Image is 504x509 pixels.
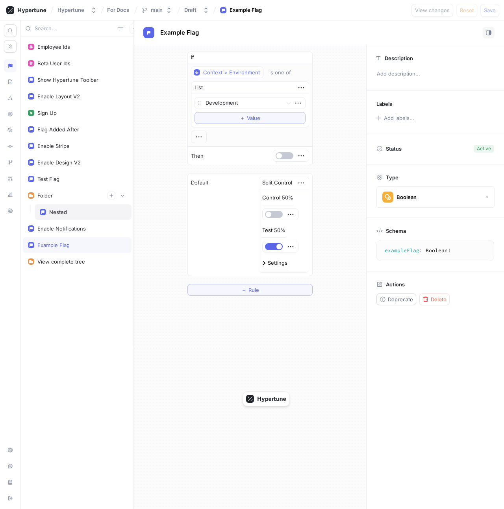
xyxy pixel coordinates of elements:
div: Setup [4,443,17,457]
div: Example Flag [37,242,70,248]
span: Save [484,8,496,13]
p: Default [191,179,208,187]
span: ＋ [240,116,245,120]
button: main [138,4,175,17]
span: Reset [460,8,474,13]
div: Splits [4,91,17,105]
div: Enable Layout V2 [37,93,80,100]
p: Description [385,55,413,61]
div: View complete tree [37,258,85,265]
div: Enable Stripe [37,143,70,149]
div: 50% [282,195,293,200]
div: Settings [268,260,287,266]
div: Flag Added After [37,126,79,133]
span: For Docs [107,7,129,13]
p: Type [386,174,398,181]
span: Value [247,116,260,120]
div: List [195,84,203,92]
div: Beta User Ids [37,60,70,66]
button: Save [480,4,499,17]
p: Test [262,227,272,234]
div: Settings [4,204,17,218]
div: Preview [4,107,17,121]
span: ＋ [241,288,246,292]
div: Sign Up [37,110,57,116]
div: 50% [274,228,285,233]
div: Logic [4,59,17,72]
div: Employee Ids [37,44,70,50]
div: Sign out [4,492,17,505]
div: Branches [4,156,17,169]
button: Deprecate [376,293,416,305]
div: Add labels... [384,116,414,121]
div: Logs [4,124,17,137]
button: Hypertune [54,4,100,17]
button: Delete [419,293,450,305]
textarea: exampleFlag: Boolean! [380,243,491,258]
div: Analytics [4,188,17,201]
button: is one of [266,66,302,78]
p: Then [191,152,204,160]
button: Context > Environment [191,66,263,78]
div: Documentation [4,476,17,489]
button: Reset [456,4,477,17]
p: If [191,53,194,61]
p: Labels [376,101,392,107]
div: Hypertune [57,7,84,13]
span: Rule [248,288,259,292]
input: Search... [35,25,115,33]
div: main [151,7,163,13]
p: Actions [386,281,405,288]
div: Pull requests [4,172,17,185]
div: Enable Notifications [37,225,86,232]
div: Split Control [262,179,292,187]
button: Boolean [376,186,495,208]
div: Nested [49,209,67,215]
span: Delete [431,297,447,302]
p: Control [262,194,280,202]
div: Diff [4,140,17,153]
p: Add description... [373,67,497,81]
div: Live chat [4,459,17,473]
span: Deprecate [388,297,413,302]
div: Context > Environment [203,69,260,76]
button: Add labels... [374,113,416,123]
button: View changes [411,4,453,17]
button: ＋Rule [187,284,313,296]
p: Schema [386,228,406,234]
div: Boolean [397,194,417,201]
div: Draft [184,7,196,13]
div: Schema [4,75,17,89]
button: Draft [181,4,212,17]
span: View changes [415,8,450,13]
div: Test Flag [37,176,59,182]
div: Enable Design V2 [37,159,81,166]
div: Active [477,145,491,152]
span: Example Flag [160,30,199,36]
p: Status [386,143,402,154]
button: ＋Value [195,112,306,124]
div: Show Hypertune Toolbar [37,77,98,83]
div: Folder [37,192,53,199]
div: Example Flag [230,6,262,14]
div: is one of [269,69,291,76]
